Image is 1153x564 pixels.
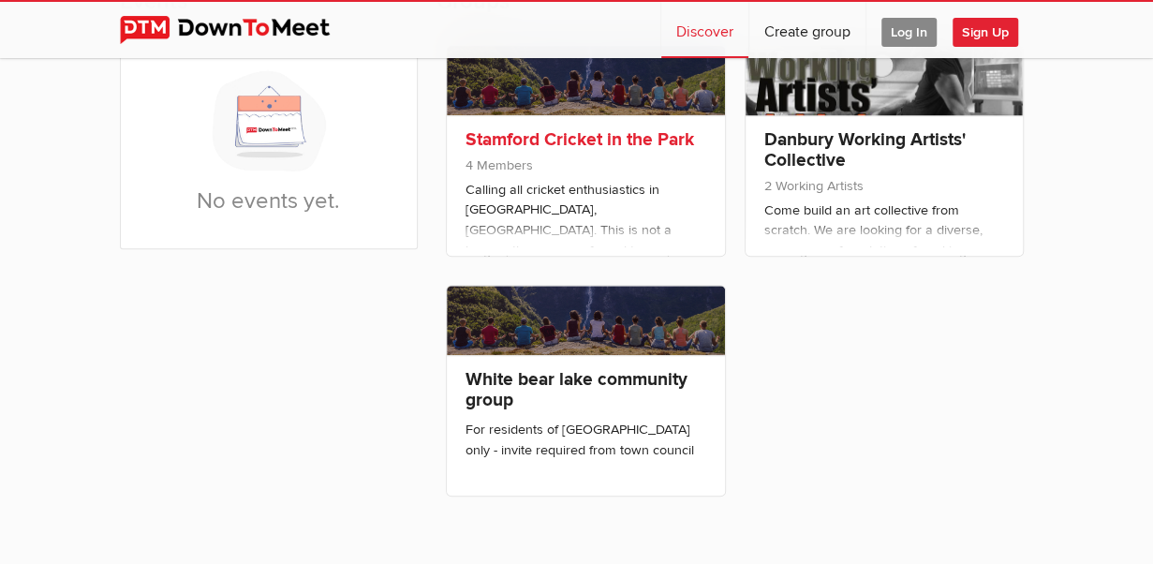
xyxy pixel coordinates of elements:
img: DownToMeet [120,16,359,44]
a: Discover [661,2,748,58]
div: No events yet. [121,37,418,248]
a: White bear lake community group [466,368,687,411]
span: Sign Up [953,18,1018,47]
div: Calling all cricket enthusiastics in [GEOGRAPHIC_DATA], [GEOGRAPHIC_DATA]. This is not a league, ... [466,180,706,464]
a: Log In [866,2,952,58]
span: 2 Working Artists [764,178,864,194]
span: 4 Members [466,157,533,173]
a: Danbury Working Artists' Collective [764,128,966,171]
a: Create group [749,2,865,58]
div: Come build an art collective from scratch. We are looking for a diverse, cross-genre foundation o... [764,200,1005,525]
a: Stamford Cricket in the Park [466,128,694,151]
div: For residents of [GEOGRAPHIC_DATA] only - invite required from town council [466,420,706,460]
a: Sign Up [953,2,1033,58]
span: Log In [881,18,937,47]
